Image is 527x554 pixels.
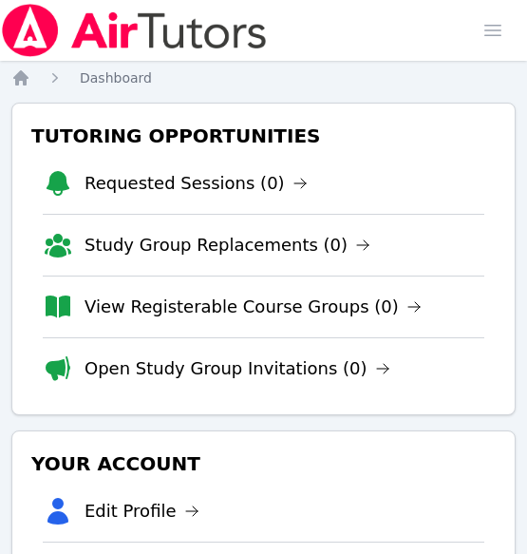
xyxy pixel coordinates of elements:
[80,70,152,86] span: Dashboard
[85,170,308,197] a: Requested Sessions (0)
[85,232,370,258] a: Study Group Replacements (0)
[28,119,499,153] h3: Tutoring Opportunities
[11,68,516,87] nav: Breadcrumb
[85,294,422,320] a: View Registerable Course Groups (0)
[80,68,152,87] a: Dashboard
[28,447,499,481] h3: Your Account
[85,498,199,525] a: Edit Profile
[85,355,390,382] a: Open Study Group Invitations (0)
